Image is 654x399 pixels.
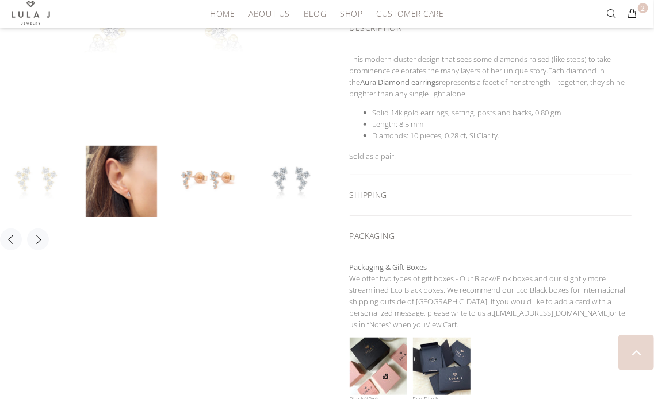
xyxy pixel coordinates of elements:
[350,262,427,272] b: Packaging & Gift Boxes
[373,130,632,141] li: Diamonds: 10 pieces, 0.28 ct, SI Clarity.
[350,175,632,215] div: SHIPPING
[203,5,242,22] a: HOME
[373,107,632,118] li: Solid 14k gold earrings, setting, posts and backs, 0.80 gm
[350,150,632,162] p: Sold as a pair.
[618,335,654,370] a: BACK TO TOP
[361,77,439,87] strong: Aura Diamond earrings
[413,338,471,395] img: lulaj-eco-box-jewelry-packaging_100x100.jpg
[494,308,610,318] a: [EMAIL_ADDRESS][DOMAIN_NAME]
[369,5,443,22] a: CUSTOMER CARE
[622,5,642,23] button: 2
[350,216,632,252] div: PACKAGING
[297,5,333,22] a: BLOG
[373,118,632,130] li: Length: 8.5 mm
[333,5,369,22] a: SHOP
[350,53,632,99] p: This modern cluster design that sees some diamonds raised (like steps) to take prominence celebra...
[376,9,443,18] span: CUSTOMER CARE
[248,9,289,18] span: ABOUT US
[350,261,632,330] p: We offer two types of gift boxes - Our Black//Pink boxes and our slightly more streamlined Eco Bl...
[27,228,49,250] button: Next
[350,338,407,395] img: lula-j-gold-packaging_100x100.jpg
[340,9,362,18] span: SHOP
[210,9,235,18] span: HOME
[242,5,296,22] a: ABOUT US
[426,319,457,330] a: View Cart
[304,9,326,18] span: BLOG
